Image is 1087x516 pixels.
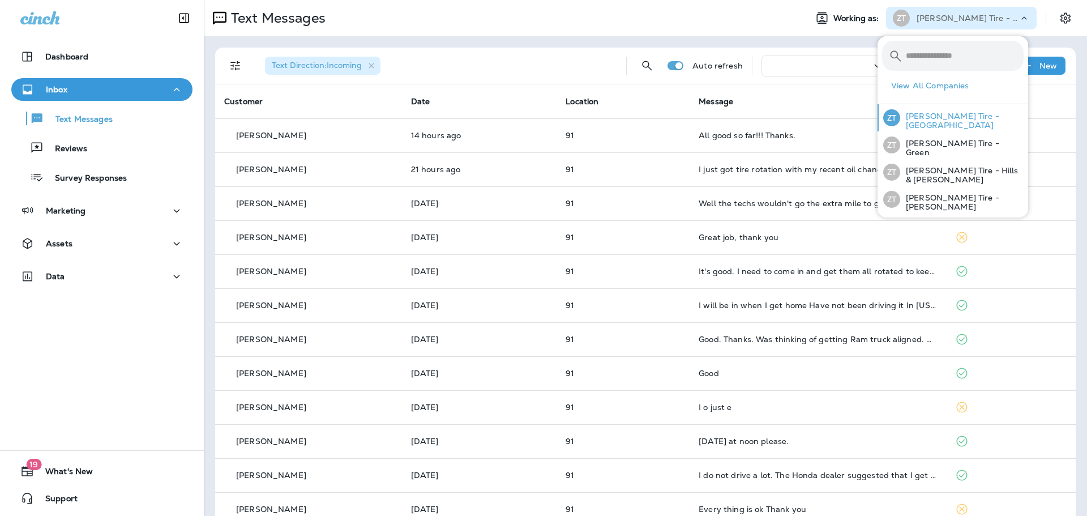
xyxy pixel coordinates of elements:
[411,233,548,242] p: Aug 16, 2025 02:56 PM
[236,505,306,514] p: [PERSON_NAME]
[636,54,658,77] button: Search Messages
[878,131,1028,159] button: ZT[PERSON_NAME] Tire - Green
[878,159,1028,186] button: ZT[PERSON_NAME] Tire - Hills & [PERSON_NAME]
[699,369,937,378] div: Good
[411,165,548,174] p: Aug 18, 2025 11:24 AM
[699,199,937,208] div: Well the techs wouldn't go the extra mile to get my alignment correct an told me my a arms wasn't...
[265,57,380,75] div: Text Direction:Incoming
[833,14,881,23] span: Working as:
[411,369,548,378] p: Aug 16, 2025 11:23 AM
[236,165,306,174] p: [PERSON_NAME]
[699,131,937,140] div: All good so far!!! Thanks.
[566,436,574,446] span: 91
[566,164,574,174] span: 91
[44,144,87,155] p: Reviews
[46,239,72,248] p: Assets
[566,300,574,310] span: 91
[46,272,65,281] p: Data
[236,267,306,276] p: [PERSON_NAME]
[887,77,1028,95] button: View All Companies
[411,199,548,208] p: Aug 18, 2025 12:26 AM
[566,368,574,378] span: 91
[699,301,937,310] div: I will be in when I get home Have not been driving it In Texas had a death
[168,7,200,29] button: Collapse Sidebar
[699,471,937,480] div: I do not drive a lot. The Honda dealer suggested that I get new tires before winter. I plan to ge...
[893,10,910,27] div: ZT
[699,267,937,276] div: It's good. I need to come in and get them all rotated to keep the replacement plan
[566,232,574,242] span: 91
[411,505,548,514] p: Aug 15, 2025 11:40 AM
[11,460,192,483] button: 19What's New
[699,233,937,242] div: Great job, thank you
[699,403,937,412] div: I o just e
[34,467,93,480] span: What's New
[692,61,743,70] p: Auto refresh
[11,487,192,510] button: Support
[11,165,192,189] button: Survey Responses
[11,78,192,101] button: Inbox
[411,301,548,310] p: Aug 16, 2025 11:24 AM
[236,437,306,446] p: [PERSON_NAME]
[699,505,937,514] div: Every thing is ok Thank you
[566,504,574,514] span: 91
[236,369,306,378] p: [PERSON_NAME]
[11,106,192,130] button: Text Messages
[699,437,937,446] div: Tuesday at noon please.
[411,471,548,480] p: Aug 15, 2025 11:46 AM
[699,165,937,174] div: I just got tire rotation with my recent oil change. Have a great day.
[11,199,192,222] button: Marketing
[44,114,113,125] p: Text Messages
[699,96,733,106] span: Message
[699,335,937,344] div: Good. Thanks. Was thinking of getting Ram truck aligned. Any specials
[236,233,306,242] p: [PERSON_NAME]
[566,334,574,344] span: 91
[11,45,192,68] button: Dashboard
[883,164,900,181] div: ZT
[917,14,1018,23] p: [PERSON_NAME] Tire - [PERSON_NAME]
[236,301,306,310] p: [PERSON_NAME]
[411,131,548,140] p: Aug 18, 2025 06:23 PM
[566,198,574,208] span: 91
[224,96,263,106] span: Customer
[11,232,192,255] button: Assets
[411,403,548,412] p: Aug 16, 2025 09:19 AM
[900,193,1024,211] p: [PERSON_NAME] Tire - [PERSON_NAME]
[26,459,41,470] span: 19
[226,10,326,27] p: Text Messages
[11,265,192,288] button: Data
[236,335,306,344] p: [PERSON_NAME]
[411,267,548,276] p: Aug 16, 2025 12:34 PM
[11,136,192,160] button: Reviews
[566,96,598,106] span: Location
[411,437,548,446] p: Aug 15, 2025 12:30 PM
[236,471,306,480] p: [PERSON_NAME]
[883,109,900,126] div: ZT
[224,54,247,77] button: Filters
[878,104,1028,131] button: ZT[PERSON_NAME] Tire - [GEOGRAPHIC_DATA]
[236,131,306,140] p: [PERSON_NAME]
[900,112,1024,130] p: [PERSON_NAME] Tire - [GEOGRAPHIC_DATA]
[566,266,574,276] span: 91
[44,173,127,184] p: Survey Responses
[34,494,78,508] span: Support
[900,166,1024,184] p: [PERSON_NAME] Tire - Hills & [PERSON_NAME]
[411,96,430,106] span: Date
[900,139,1024,157] p: [PERSON_NAME] Tire - Green
[46,206,85,215] p: Marketing
[883,137,900,153] div: ZT
[236,403,306,412] p: [PERSON_NAME]
[1055,8,1076,28] button: Settings
[566,470,574,480] span: 91
[46,85,67,94] p: Inbox
[45,52,88,61] p: Dashboard
[411,335,548,344] p: Aug 16, 2025 11:24 AM
[272,60,362,70] span: Text Direction : Incoming
[1039,61,1057,70] p: New
[236,199,306,208] p: [PERSON_NAME]
[566,402,574,412] span: 91
[878,186,1028,213] button: ZT[PERSON_NAME] Tire - [PERSON_NAME]
[883,191,900,208] div: ZT
[566,130,574,140] span: 91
